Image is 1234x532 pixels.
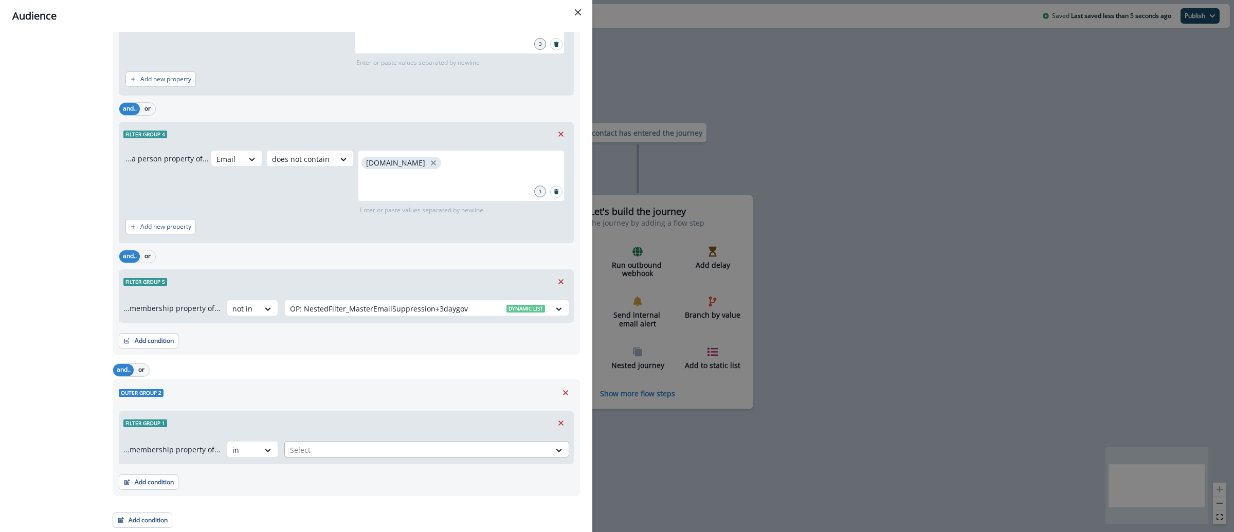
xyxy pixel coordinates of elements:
button: Close [570,4,586,21]
button: and.. [119,103,140,115]
button: or [140,250,155,263]
p: Enter or paste values separated by newline [354,58,482,67]
button: Remove [557,385,574,400]
p: ...membership property of... [123,444,221,455]
div: Audience [12,8,580,24]
button: Add condition [119,333,178,348]
button: Remove [553,274,569,289]
div: 1 [534,186,546,197]
button: Add new property [125,71,196,87]
span: Outer group 2 [119,389,164,397]
button: Search [550,38,562,50]
span: Filter group 4 [123,131,167,138]
button: close [428,158,439,168]
button: Remove [553,415,569,431]
button: or [140,103,155,115]
button: Remove [553,126,569,142]
p: ...membership property of... [123,303,221,314]
button: Add condition [113,512,172,528]
p: Add new property [140,223,191,230]
span: Filter group 5 [123,278,167,286]
p: Enter or paste values separated by newline [358,206,485,215]
span: Filter group 1 [123,419,167,427]
p: Add new property [140,76,191,83]
p: [DOMAIN_NAME] [366,159,425,168]
button: Add condition [119,474,178,490]
div: 3 [534,38,546,50]
button: and.. [119,250,140,263]
button: and.. [113,364,134,376]
button: Search [550,186,562,198]
p: ...a person property of... [125,153,209,164]
button: or [134,364,149,376]
button: Add new property [125,219,196,234]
